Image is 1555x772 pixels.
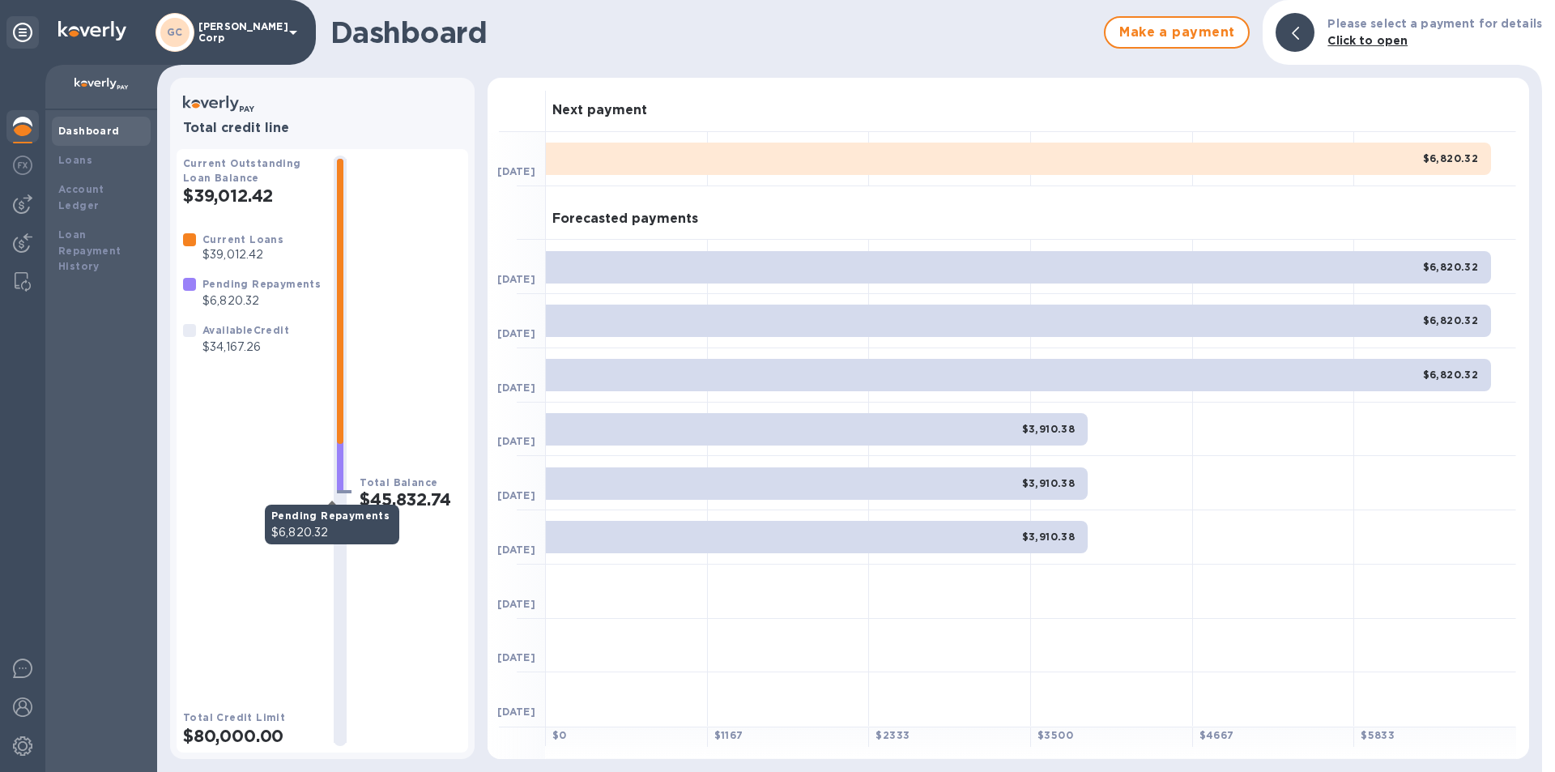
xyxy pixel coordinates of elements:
[1022,477,1076,489] b: $3,910.38
[497,651,535,663] b: [DATE]
[202,278,321,290] b: Pending Repayments
[1199,729,1234,741] b: $ 4667
[552,103,647,118] h3: Next payment
[202,339,289,356] p: $34,167.26
[167,26,183,38] b: GC
[58,21,126,41] img: Logo
[202,324,289,336] b: Available Credit
[1037,729,1073,741] b: $ 3500
[183,121,462,136] h3: Total credit line
[497,598,535,610] b: [DATE]
[183,711,285,723] b: Total Credit Limit
[1327,17,1542,30] b: Please select a payment for details
[183,726,321,746] h2: $80,000.00
[1423,369,1479,381] b: $6,820.32
[497,435,535,447] b: [DATE]
[1118,23,1235,42] span: Make a payment
[497,382,535,394] b: [DATE]
[58,154,92,166] b: Loans
[183,186,321,206] h2: $39,012.42
[202,233,283,245] b: Current Loans
[58,183,104,211] b: Account Ledger
[497,706,535,718] b: [DATE]
[1104,16,1250,49] button: Make a payment
[202,292,321,309] p: $6,820.32
[6,16,39,49] div: Unpin categories
[198,21,279,44] p: [PERSON_NAME] Corp
[183,157,301,184] b: Current Outstanding Loan Balance
[714,729,743,741] b: $ 1167
[497,327,535,339] b: [DATE]
[497,165,535,177] b: [DATE]
[13,156,32,175] img: Foreign exchange
[1423,314,1479,326] b: $6,820.32
[58,125,120,137] b: Dashboard
[360,476,437,488] b: Total Balance
[497,544,535,556] b: [DATE]
[58,228,121,273] b: Loan Repayment History
[1022,423,1076,435] b: $3,910.38
[552,211,698,227] h3: Forecasted payments
[552,729,567,741] b: $ 0
[875,729,910,741] b: $ 2333
[202,246,283,263] p: $39,012.42
[330,15,1096,49] h1: Dashboard
[497,489,535,501] b: [DATE]
[1423,152,1479,164] b: $6,820.32
[360,489,462,510] h2: $45,832.74
[1327,34,1408,47] b: Click to open
[497,273,535,285] b: [DATE]
[1361,729,1395,741] b: $ 5833
[1423,261,1479,273] b: $6,820.32
[1022,531,1076,543] b: $3,910.38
